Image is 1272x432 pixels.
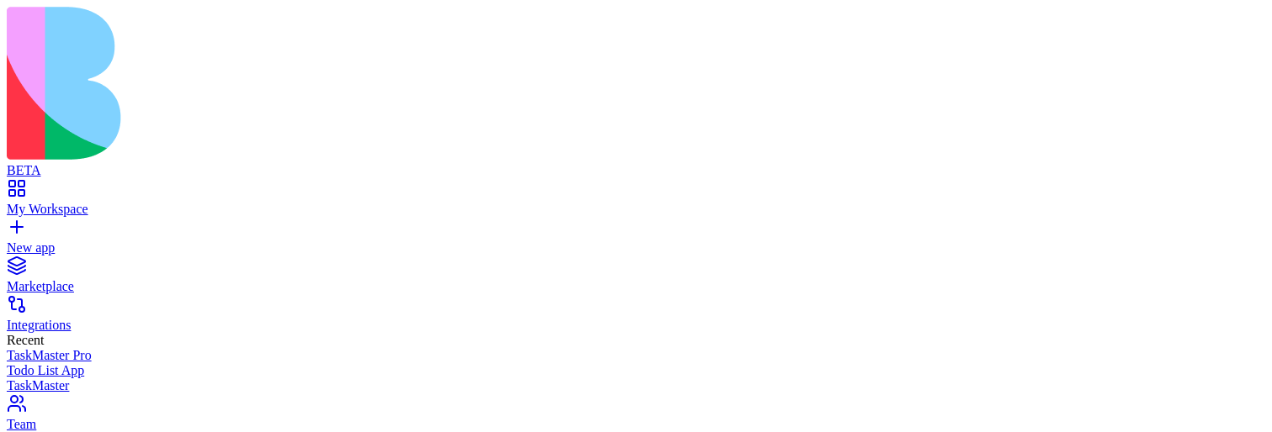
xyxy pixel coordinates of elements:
a: Marketplace [7,264,1265,294]
div: My Workspace [7,202,1265,217]
a: TaskMaster [7,378,1265,393]
span: Recent [7,333,44,347]
div: Integrations [7,318,1265,333]
a: My Workspace [7,187,1265,217]
div: Marketplace [7,279,1265,294]
a: Todo List App [7,363,1265,378]
div: BETA [7,163,1265,178]
a: BETA [7,148,1265,178]
a: Integrations [7,303,1265,333]
a: Team [7,402,1265,432]
a: New app [7,225,1265,256]
img: logo [7,7,683,160]
div: New app [7,240,1265,256]
div: Team [7,417,1265,432]
a: TaskMaster Pro [7,348,1265,363]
